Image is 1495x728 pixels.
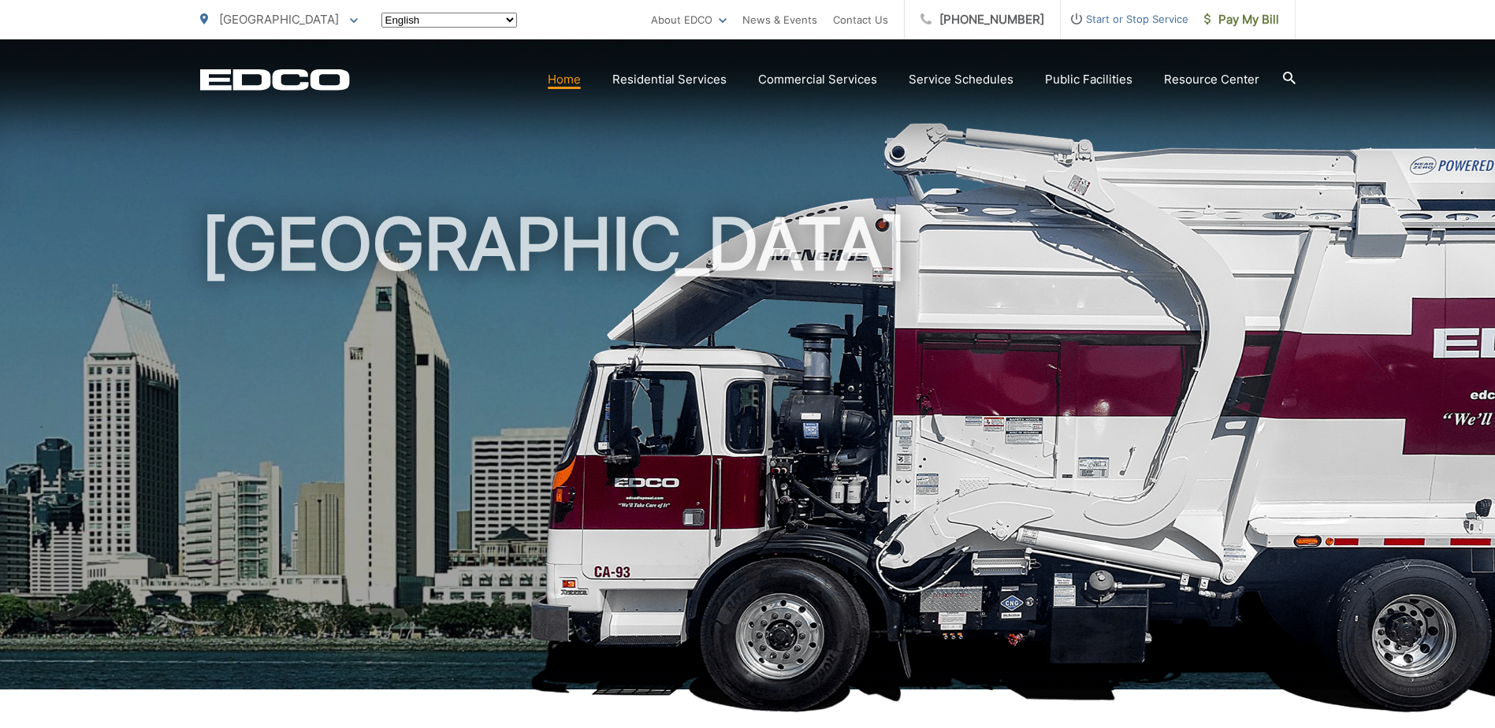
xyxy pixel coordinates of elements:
a: Home [548,70,581,89]
a: Commercial Services [758,70,877,89]
a: EDCD logo. Return to the homepage. [200,69,350,91]
a: Contact Us [833,10,888,29]
a: News & Events [742,10,817,29]
a: Public Facilities [1045,70,1132,89]
a: Resource Center [1164,70,1259,89]
select: Select a language [381,13,517,28]
a: Residential Services [612,70,727,89]
h1: [GEOGRAPHIC_DATA] [200,205,1296,704]
a: Service Schedules [909,70,1013,89]
span: [GEOGRAPHIC_DATA] [219,12,339,27]
span: Pay My Bill [1204,10,1279,29]
a: About EDCO [651,10,727,29]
